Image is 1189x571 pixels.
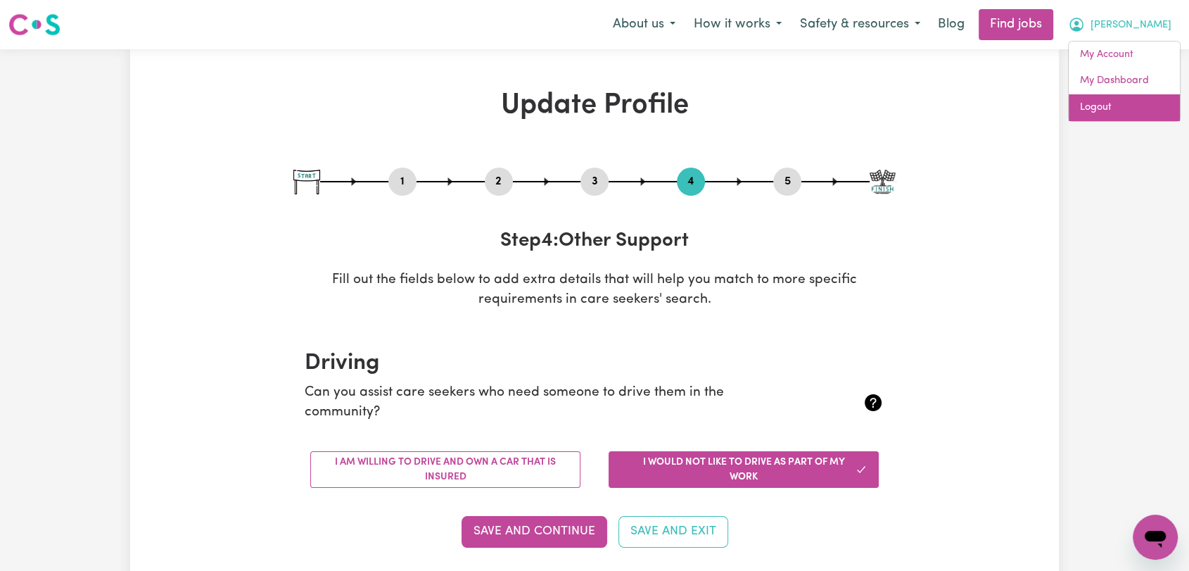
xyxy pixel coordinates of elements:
[1069,68,1180,94] a: My Dashboard
[305,350,884,377] h2: Driving
[685,10,791,39] button: How it works
[462,516,607,547] button: Save and Continue
[388,172,417,191] button: Go to step 1
[293,89,896,123] h1: Update Profile
[1069,42,1180,68] a: My Account
[1059,10,1181,39] button: My Account
[293,270,896,311] p: Fill out the fields below to add extra details that will help you match to more specific requirem...
[1091,18,1171,33] span: [PERSON_NAME]
[580,172,609,191] button: Go to step 3
[604,10,685,39] button: About us
[929,9,973,40] a: Blog
[1133,515,1178,560] iframe: Button to launch messaging window
[773,172,801,191] button: Go to step 5
[1068,41,1181,122] div: My Account
[8,8,61,41] a: Careseekers logo
[1069,94,1180,121] a: Logout
[979,9,1053,40] a: Find jobs
[791,10,929,39] button: Safety & resources
[485,172,513,191] button: Go to step 2
[609,451,879,488] button: I would not like to drive as part of my work
[310,451,580,488] button: I am willing to drive and own a car that is insured
[8,12,61,37] img: Careseekers logo
[293,230,896,253] h3: Step 4 : Other Support
[305,383,788,424] p: Can you assist care seekers who need someone to drive them in the community?
[677,172,705,191] button: Go to step 4
[618,516,728,547] button: Save and Exit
